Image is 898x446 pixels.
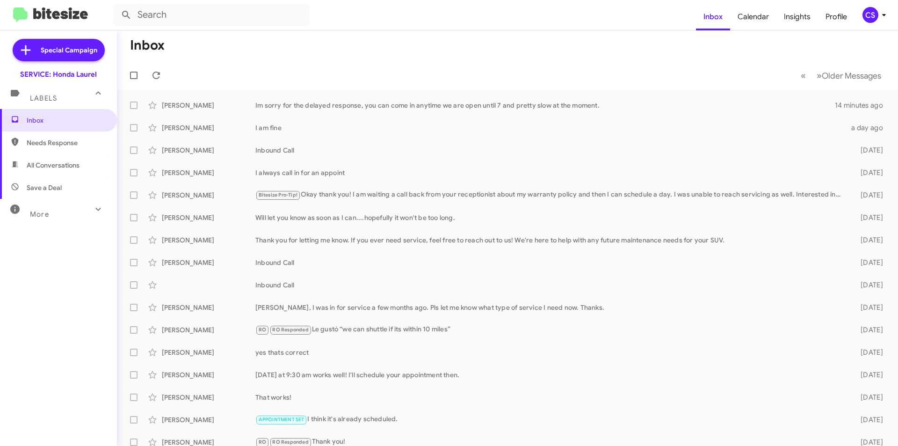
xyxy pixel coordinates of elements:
div: [PERSON_NAME] [162,168,255,177]
div: [PERSON_NAME] [162,235,255,245]
a: Inbox [696,3,730,30]
div: [DATE] at 9:30 am works well! I'll schedule your appointment then. [255,370,846,380]
div: [DATE] [846,280,891,290]
span: Save a Deal [27,183,62,192]
div: Inbound Call [255,146,846,155]
div: [DATE] [846,213,891,222]
span: RO Responded [272,327,308,333]
div: SERVICE: Honda Laurel [20,70,97,79]
a: Calendar [730,3,776,30]
div: [PERSON_NAME] [162,258,255,267]
div: [PERSON_NAME] [162,123,255,132]
span: Inbox [27,116,106,125]
div: [PERSON_NAME] [162,370,255,380]
div: [DATE] [846,168,891,177]
div: [PERSON_NAME] [162,415,255,424]
button: Next [811,66,887,85]
span: More [30,210,49,219]
h1: Inbox [130,38,165,53]
button: Previous [795,66,811,85]
span: Needs Response [27,138,106,147]
div: [DATE] [846,146,891,155]
div: I always call in for an appoint [255,168,846,177]
button: CS [855,7,888,23]
div: [PERSON_NAME], I was in for service a few months ago. Pls let me know what type of service I need... [255,303,846,312]
span: » [817,70,822,81]
nav: Page navigation example [796,66,887,85]
div: [DATE] [846,370,891,380]
div: 14 minutes ago [835,101,891,110]
div: [PERSON_NAME] [162,393,255,402]
span: Older Messages [822,71,881,81]
span: Labels [30,94,57,102]
div: [DATE] [846,303,891,312]
a: Special Campaign [13,39,105,61]
div: yes thats correct [255,348,846,357]
div: [PERSON_NAME] [162,348,255,357]
span: Special Campaign [41,45,97,55]
div: [PERSON_NAME] [162,146,255,155]
span: Bitesize Pro-Tip! [259,192,297,198]
span: RO Responded [272,439,308,445]
div: [DATE] [846,258,891,267]
div: [DATE] [846,190,891,200]
div: Le gustó “we can shuttle if its within 10 miles” [255,324,846,335]
span: All Conversations [27,161,80,170]
div: Inbound Call [255,258,846,267]
a: Insights [776,3,818,30]
div: [PERSON_NAME] [162,190,255,200]
div: I am fine [255,123,846,132]
div: Im sorry for the delayed response, you can come in anytime we are open until 7 and pretty slow at... [255,101,835,110]
div: Thank you for letting me know. If you ever need service, feel free to reach out to us! We're here... [255,235,846,245]
div: [DATE] [846,325,891,335]
span: RO [259,327,266,333]
span: RO [259,439,266,445]
span: APPOINTMENT SET [259,417,304,423]
div: [DATE] [846,235,891,245]
span: « [801,70,806,81]
div: I think it's already scheduled. [255,414,846,425]
div: That works! [255,393,846,402]
div: [DATE] [846,415,891,424]
div: CS [862,7,878,23]
a: Profile [818,3,855,30]
div: [DATE] [846,348,891,357]
div: [PERSON_NAME] [162,303,255,312]
div: Inbound Call [255,280,846,290]
div: [PERSON_NAME] [162,101,255,110]
input: Search [113,4,310,26]
div: [PERSON_NAME] [162,213,255,222]
div: [DATE] [846,393,891,402]
div: Okay thank you! I am waiting a call back from your receptionist about my warranty policy and then... [255,190,846,200]
div: Will let you know as soon as I can....hopefully it won't be too long. [255,213,846,222]
div: [PERSON_NAME] [162,325,255,335]
div: a day ago [846,123,891,132]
